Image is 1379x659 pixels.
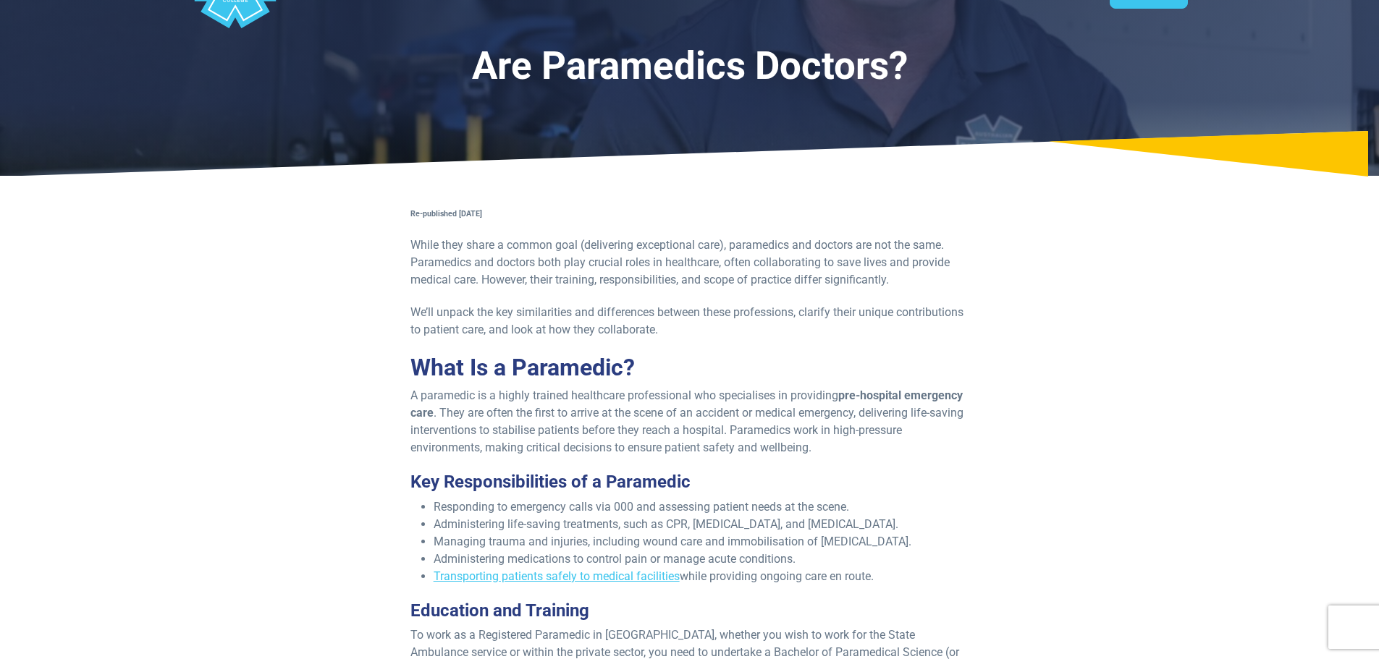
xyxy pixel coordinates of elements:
[410,388,963,420] strong: pre-hospital emergency care
[410,472,969,493] h3: Key Responsibilities of a Paramedic
[410,237,969,289] p: While they share a common goal (delivering exceptional care), paramedics and doctors are not the ...
[434,516,969,533] li: Administering life-saving treatments, such as CPR, [MEDICAL_DATA], and [MEDICAL_DATA].
[434,568,969,585] li: while providing ongoing care en route.
[410,600,969,621] h3: Education and Training
[434,550,969,568] li: Administering medications to control pain or manage acute conditions.
[316,43,1063,89] h1: Are Paramedics Doctors?
[410,354,969,381] h2: What Is a Paramedic?
[410,387,969,456] p: A paramedic is a highly trained healthcare professional who specialises in providing . They are o...
[434,533,969,550] li: Managing trauma and injuries, including wound care and immobilisation of [MEDICAL_DATA].
[434,498,969,516] li: Responding to emergency calls via 000 and assessing patient needs at the scene.
[410,304,969,339] p: We’ll unpack the key similarities and differences between these professions, clarify their unique...
[434,569,680,583] a: Transporting patients safely to medical facilities
[410,209,482,218] strong: Re-published [DATE]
